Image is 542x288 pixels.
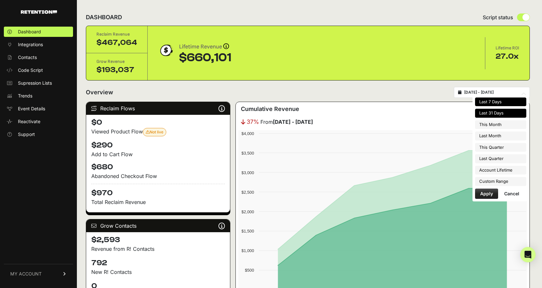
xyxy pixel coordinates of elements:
h2: DASHBOARD [86,13,122,22]
img: Retention.com [21,10,57,14]
text: $2,000 [242,209,254,214]
span: Script status [483,13,513,21]
a: MY ACCOUNT [4,264,73,284]
div: Lifetime ROI [496,45,519,51]
a: Supression Lists [4,78,73,88]
li: Last Quarter [475,154,526,163]
li: This Month [475,120,526,129]
text: $2,500 [242,190,254,195]
span: Contacts [18,54,37,61]
a: Dashboard [4,27,73,37]
div: Reclaim Revenue [96,31,137,38]
text: $1,500 [242,229,254,233]
a: Trends [4,91,73,101]
h4: $970 [91,184,225,198]
div: Lifetime Revenue [179,42,231,51]
div: Abandoned Checkout Flow [91,172,225,180]
p: Revenue from R! Contacts [91,245,225,253]
h4: $680 [91,162,225,172]
text: $3,000 [242,170,254,175]
div: Grow Revenue [96,58,137,65]
div: 27.0x [496,51,519,62]
button: Apply [475,189,498,199]
a: Event Details [4,104,73,114]
text: $4,000 [242,131,254,136]
span: 37% [247,117,259,126]
span: Supression Lists [18,80,52,86]
li: Last 31 Days [475,109,526,118]
div: Grow Contacts [86,219,230,232]
div: $467,064 [96,38,137,48]
h4: $0 [91,117,225,128]
a: Reactivate [4,116,73,127]
a: Integrations [4,39,73,50]
div: Reclaim Flows [86,102,230,115]
div: $660,101 [179,51,231,64]
p: Total Reclaim Revenue [91,198,225,206]
li: Account Lifetime [475,166,526,175]
span: Not live [146,130,163,134]
span: Event Details [18,106,45,112]
a: Support [4,129,73,140]
h4: $290 [91,140,225,150]
h4: $2,593 [91,235,225,245]
li: Last Month [475,131,526,140]
img: dollar-coin-05c43ed7efb7bc0c12610022525b4bbbb207c7efeef5aecc26f025e68dcafac9.png [158,42,174,58]
div: Open Intercom Messenger [520,247,536,262]
li: This Quarter [475,143,526,152]
h3: Cumulative Revenue [241,105,299,114]
li: Last 7 Days [475,97,526,106]
a: Contacts [4,52,73,63]
span: Dashboard [18,29,41,35]
text: $3,500 [242,151,254,156]
h4: 792 [91,258,225,268]
strong: [DATE] - [DATE] [273,119,313,125]
li: Custom Range [475,177,526,186]
span: MY ACCOUNT [10,271,42,277]
h2: Overview [86,88,113,97]
text: $1,000 [242,248,254,253]
p: New R! Contacts [91,268,225,276]
div: $193,037 [96,65,137,75]
div: Add to Cart Flow [91,150,225,158]
a: Code Script [4,65,73,75]
span: Trends [18,93,32,99]
div: Viewed Product Flow [91,128,225,136]
span: From [260,118,313,126]
span: Code Script [18,67,43,73]
span: Support [18,131,35,138]
span: Reactivate [18,118,40,125]
button: Cancel [499,189,524,199]
text: $500 [245,268,254,273]
span: Integrations [18,41,43,48]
